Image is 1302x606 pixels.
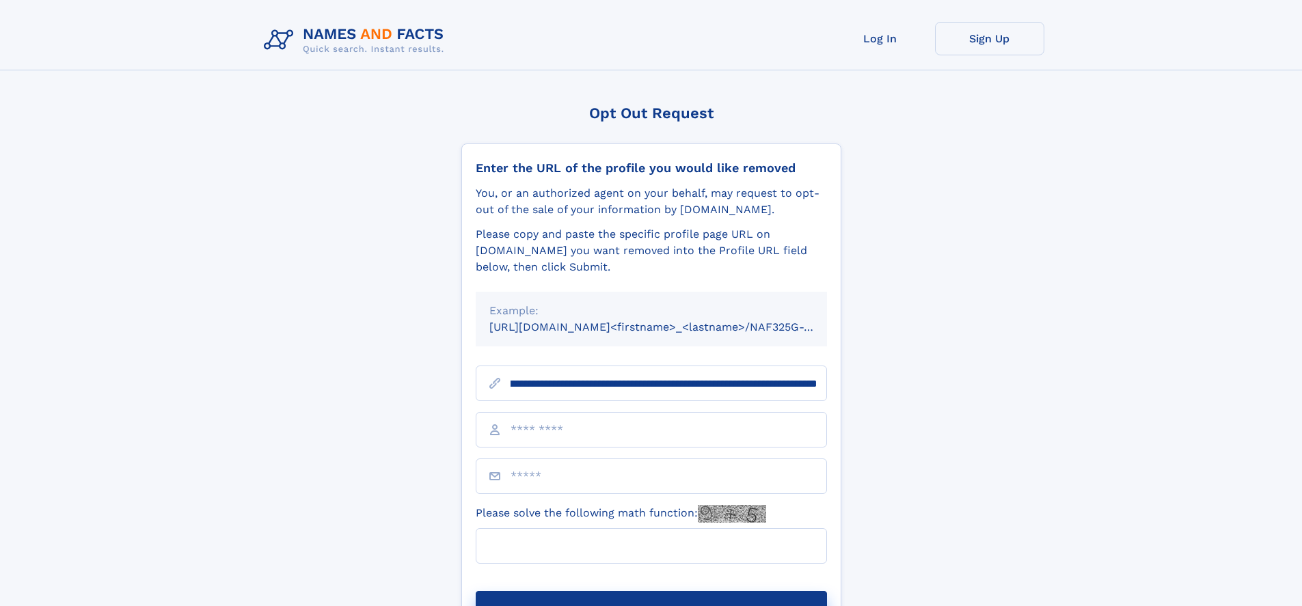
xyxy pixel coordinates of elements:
[489,303,813,319] div: Example:
[476,505,766,523] label: Please solve the following math function:
[461,105,841,122] div: Opt Out Request
[935,22,1044,55] a: Sign Up
[826,22,935,55] a: Log In
[476,185,827,218] div: You, or an authorized agent on your behalf, may request to opt-out of the sale of your informatio...
[258,22,455,59] img: Logo Names and Facts
[476,226,827,275] div: Please copy and paste the specific profile page URL on [DOMAIN_NAME] you want removed into the Pr...
[476,161,827,176] div: Enter the URL of the profile you would like removed
[489,320,853,333] small: [URL][DOMAIN_NAME]<firstname>_<lastname>/NAF325G-xxxxxxxx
